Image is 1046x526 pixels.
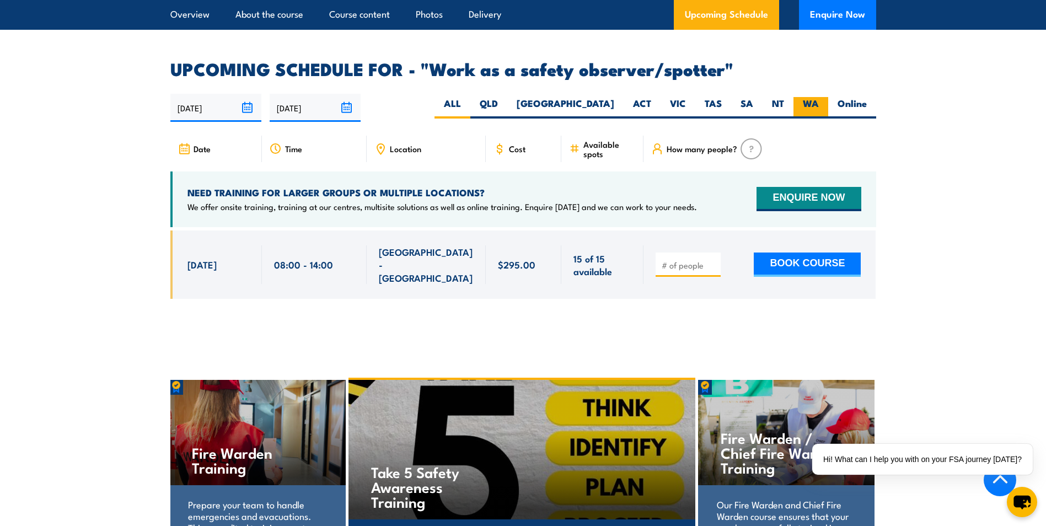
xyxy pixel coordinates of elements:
button: ENQUIRE NOW [757,187,861,211]
label: TAS [695,97,731,119]
label: ALL [435,97,470,119]
span: 08:00 - 14:00 [274,258,333,271]
h4: NEED TRAINING FOR LARGER GROUPS OR MULTIPLE LOCATIONS? [187,186,697,198]
input: To date [270,94,361,122]
span: [DATE] [187,258,217,271]
label: NT [763,97,793,119]
label: QLD [470,97,507,119]
h4: Fire Warden Training [192,445,323,475]
input: # of people [662,260,717,271]
label: VIC [661,97,695,119]
span: 15 of 15 available [573,252,631,278]
span: Cost [509,144,525,153]
h4: Fire Warden / Chief Fire Warden Training [721,430,851,475]
button: BOOK COURSE [754,253,861,277]
input: From date [170,94,261,122]
span: How many people? [667,144,737,153]
label: ACT [624,97,661,119]
button: chat-button [1007,487,1037,517]
div: Hi! What can I help you with on your FSA journey [DATE]? [812,444,1033,475]
label: SA [731,97,763,119]
label: Online [828,97,876,119]
h4: Take 5 Safety Awareness Training [371,464,501,509]
span: [GEOGRAPHIC_DATA] - [GEOGRAPHIC_DATA] [379,245,474,284]
span: Location [390,144,421,153]
label: WA [793,97,828,119]
h2: UPCOMING SCHEDULE FOR - "Work as a safety observer/spotter" [170,61,876,76]
span: $295.00 [498,258,535,271]
span: Date [194,144,211,153]
label: [GEOGRAPHIC_DATA] [507,97,624,119]
p: We offer onsite training, training at our centres, multisite solutions as well as online training... [187,201,697,212]
span: Available spots [583,139,636,158]
span: Time [285,144,302,153]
